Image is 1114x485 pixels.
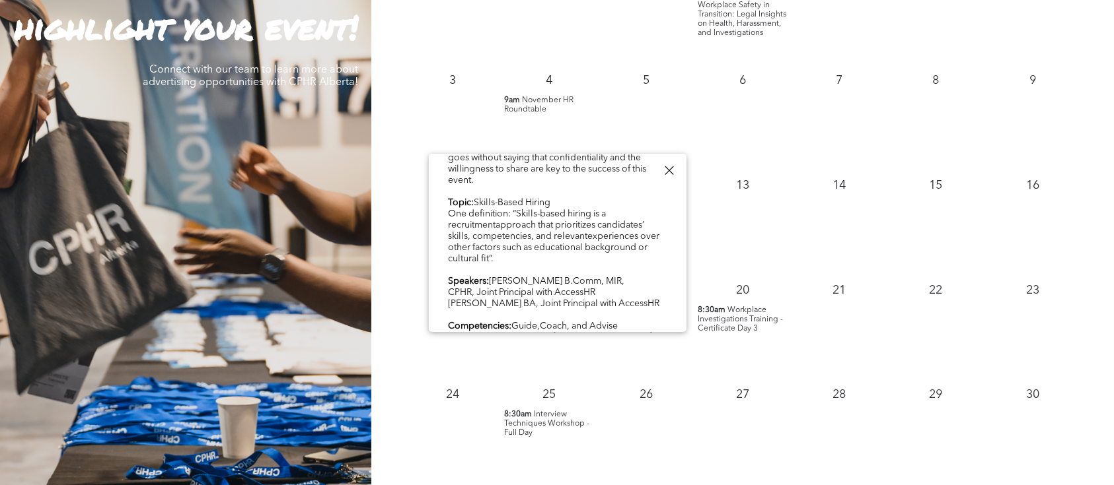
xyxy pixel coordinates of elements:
p: 26 [634,383,658,406]
p: 30 [1021,383,1045,406]
p: 13 [731,174,755,197]
b: Topic: [449,198,474,207]
span: November HR Roundtable [504,96,574,113]
p: 9 [1021,69,1045,92]
p: 16 [1021,174,1045,197]
p: 20 [731,278,755,302]
span: 9am [504,96,520,105]
p: 7 [827,69,851,92]
p: 29 [924,383,948,406]
span: Connect with our team to learn more about advertising opportunities with CPHR Alberta! [143,65,358,88]
p: 8 [924,69,948,92]
p: 25 [537,383,561,406]
span: Workplace Investigations Training - Certificate Day 2 [601,306,687,333]
span: 8:30am [504,410,532,419]
p: 4 [537,69,561,92]
p: 27 [731,383,755,406]
p: 15 [924,174,948,197]
span: Interview Techniques Workshop - Full Day [504,410,589,437]
p: 5 [634,69,658,92]
p: 21 [827,278,851,302]
b: Competencies: [449,321,512,331]
span: Workplace Investigations Training - Certificate Day 1 [504,306,589,333]
strong: highlight your event! [15,3,358,50]
p: 28 [827,383,851,406]
p: 3 [441,69,464,92]
p: 14 [827,174,851,197]
span: Workplace Investigations Training - Certificate Day 3 [698,306,783,333]
span: 8:30am [698,306,725,315]
b: Speakers: [449,276,490,286]
p: 24 [441,383,464,406]
p: 22 [924,278,948,302]
p: 23 [1021,278,1045,302]
p: 6 [731,69,755,92]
